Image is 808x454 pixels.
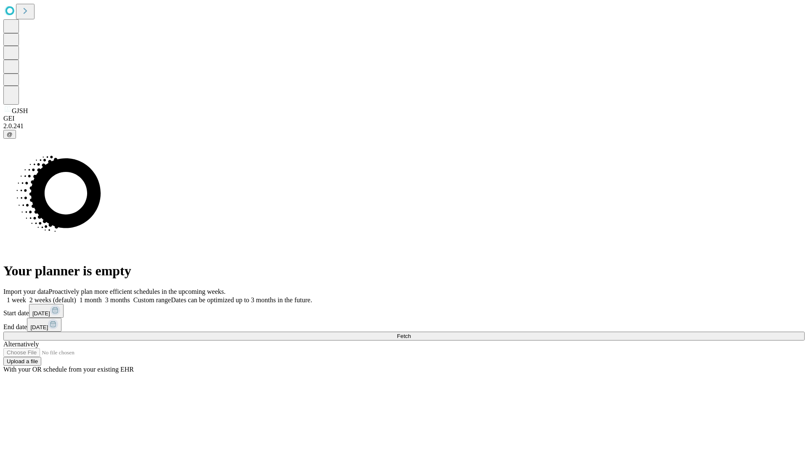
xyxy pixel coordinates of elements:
span: Dates can be optimized up to 3 months in the future. [171,296,312,304]
span: 2 weeks (default) [29,296,76,304]
span: 1 week [7,296,26,304]
span: Import your data [3,288,49,295]
div: End date [3,318,805,332]
button: [DATE] [29,304,64,318]
div: Start date [3,304,805,318]
button: Fetch [3,332,805,340]
button: [DATE] [27,318,61,332]
span: With your OR schedule from your existing EHR [3,366,134,373]
span: Proactively plan more efficient schedules in the upcoming weeks. [49,288,226,295]
span: GJSH [12,107,28,114]
button: @ [3,130,16,139]
div: 2.0.241 [3,122,805,130]
span: [DATE] [32,310,50,317]
span: Fetch [397,333,411,339]
span: 3 months [105,296,130,304]
span: @ [7,131,13,137]
span: 1 month [80,296,102,304]
span: [DATE] [30,324,48,330]
button: Upload a file [3,357,41,366]
span: Custom range [133,296,171,304]
span: Alternatively [3,340,39,348]
div: GEI [3,115,805,122]
h1: Your planner is empty [3,263,805,279]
